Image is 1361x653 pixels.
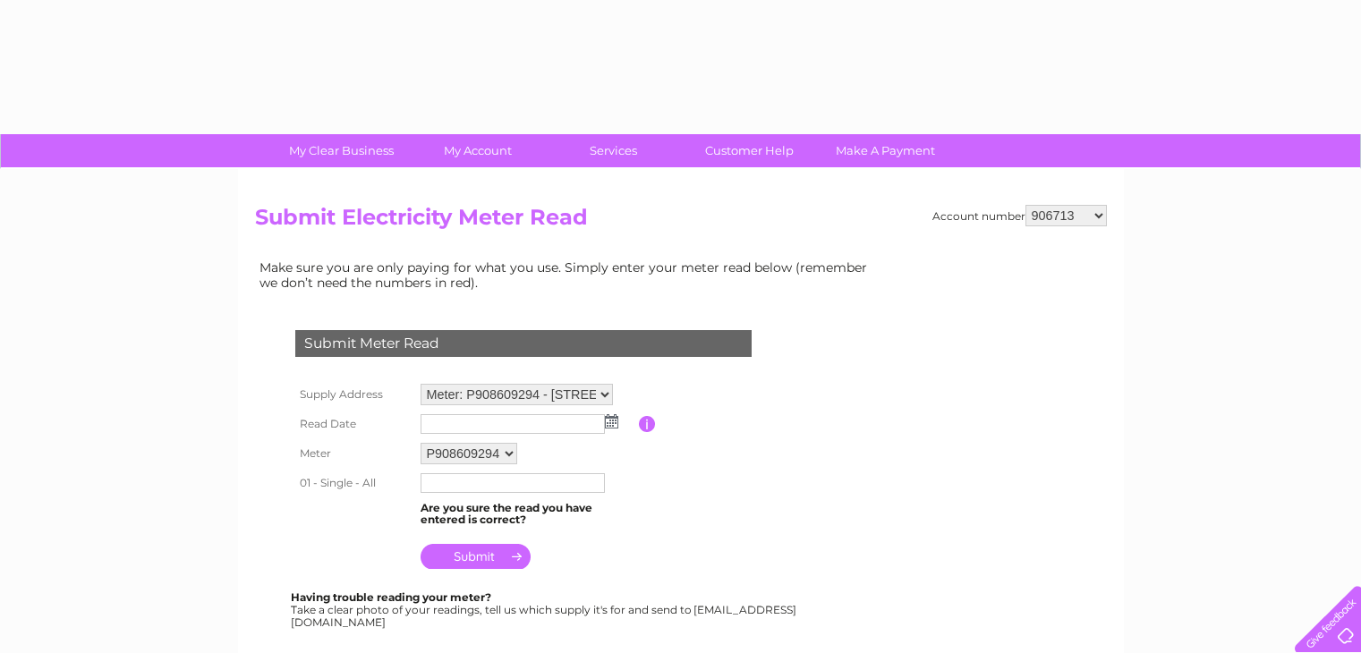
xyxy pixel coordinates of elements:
a: My Account [404,134,551,167]
a: My Clear Business [268,134,415,167]
th: Meter [291,438,416,469]
th: Read Date [291,410,416,438]
div: Submit Meter Read [295,330,752,357]
td: Are you sure the read you have entered is correct? [416,497,639,531]
td: Make sure you are only paying for what you use. Simply enter your meter read below (remember we d... [255,256,881,293]
a: Customer Help [676,134,823,167]
input: Information [639,416,656,432]
div: Take a clear photo of your readings, tell us which supply it's for and send to [EMAIL_ADDRESS][DO... [291,591,799,628]
div: Account number [932,205,1107,226]
a: Services [540,134,687,167]
th: 01 - Single - All [291,469,416,497]
h2: Submit Electricity Meter Read [255,205,1107,239]
img: ... [605,414,618,428]
b: Having trouble reading your meter? [291,590,491,604]
input: Submit [421,544,531,569]
a: Make A Payment [812,134,959,167]
th: Supply Address [291,379,416,410]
